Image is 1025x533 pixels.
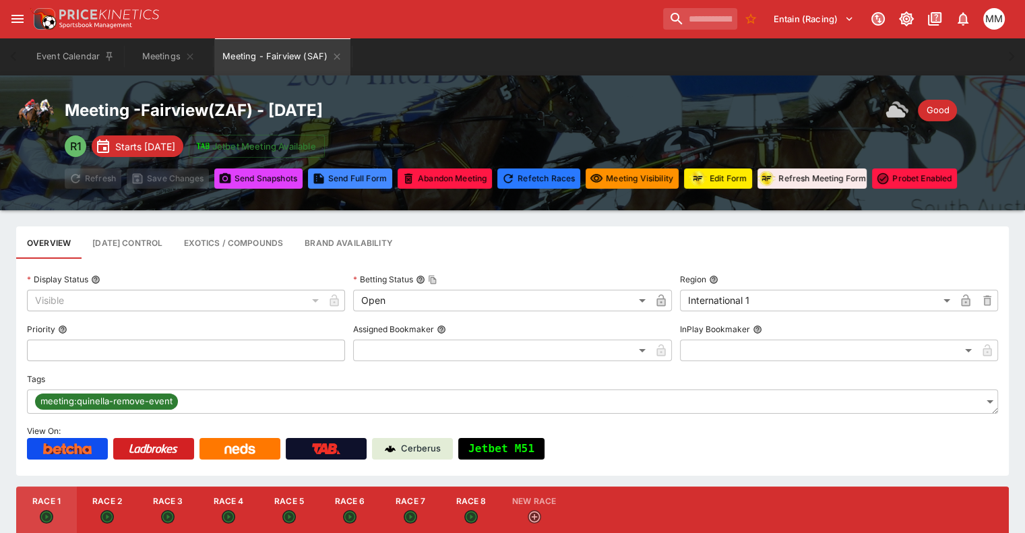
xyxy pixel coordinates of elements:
button: Meetings [125,38,212,75]
button: Send Snapshots [214,168,303,189]
button: Copy To Clipboard [428,275,437,284]
input: search [663,8,737,30]
button: Jetbet Meeting Available [189,135,325,158]
p: Region [680,274,706,285]
img: Sportsbook Management [59,22,132,28]
img: Betcha [43,443,92,454]
img: Ladbrokes [129,443,178,454]
h2: Meeting - Fairview ( ZAF ) - [DATE] [65,100,323,121]
span: Good [918,104,957,117]
div: Michela Marris [983,8,1005,30]
svg: Open [161,510,175,524]
div: Weather: Cloudy [886,97,912,124]
span: View On: [27,426,61,436]
img: Neds [224,443,255,454]
div: International 1 [680,290,955,311]
div: racingform [757,169,776,188]
img: overcast.png [886,97,912,124]
button: Display Status [91,275,100,284]
img: racingform.png [688,170,707,187]
svg: Open [282,510,296,524]
button: Base meeting details [16,226,82,259]
button: Refresh Meeting Form [757,168,867,189]
button: Select Tenant [766,8,862,30]
button: Notifications [951,7,975,31]
p: InPlay Bookmaker [680,323,750,335]
img: jetbet-logo.svg [196,139,210,153]
button: Toggle light/dark mode [894,7,919,31]
button: Documentation [923,7,947,31]
div: racingform [688,169,707,188]
svg: Open [343,510,356,524]
button: Configure each race specific details at once [82,226,173,259]
button: Refetching all race data will discard any changes you have made and reload the latest race data f... [497,168,580,189]
button: Connected to PK [866,7,890,31]
img: TabNZ [312,443,340,454]
p: Tags [27,373,45,385]
svg: Open [464,510,478,524]
img: Cerberus [385,443,396,454]
svg: Open [100,510,114,524]
a: Cerberus [372,438,453,460]
img: PriceKinetics [59,9,159,20]
button: open drawer [5,7,30,31]
button: Configure brand availability for the meeting [294,226,404,259]
button: View and edit meeting dividends and compounds. [173,226,294,259]
svg: Open [404,510,417,524]
p: Betting Status [353,274,413,285]
button: Priority [58,325,67,334]
button: Set all events in meeting to specified visibility [586,168,679,189]
p: Priority [27,323,55,335]
img: racingform.png [757,170,776,187]
img: horse_racing.png [16,97,54,135]
div: Track Condition: Good [918,100,957,121]
span: meeting:quinella-remove-event [35,395,178,408]
p: Cerberus [401,442,441,456]
img: PriceKinetics Logo [30,5,57,32]
button: Meeting - Fairview (SAF) [214,38,350,75]
p: Display Status [27,274,88,285]
button: Michela Marris [979,4,1009,34]
button: Event Calendar [28,38,123,75]
button: Toggle ProBet for every event in this meeting [872,168,957,189]
button: Update RacingForm for all races in this meeting [684,168,752,189]
button: No Bookmarks [740,8,762,30]
button: Region [709,275,718,284]
button: Mark all events in meeting as closed and abandoned. [398,168,492,189]
svg: Open [40,510,53,524]
div: Open [353,290,650,311]
p: Starts [DATE] [115,139,175,154]
button: Betting StatusCopy To Clipboard [416,275,425,284]
div: Visible [27,290,323,311]
button: Assigned Bookmaker [437,325,446,334]
svg: Open [222,510,235,524]
p: Assigned Bookmaker [353,323,434,335]
button: Send Full Form [308,168,392,189]
button: Jetbet M51 [458,438,545,460]
button: InPlay Bookmaker [753,325,762,334]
